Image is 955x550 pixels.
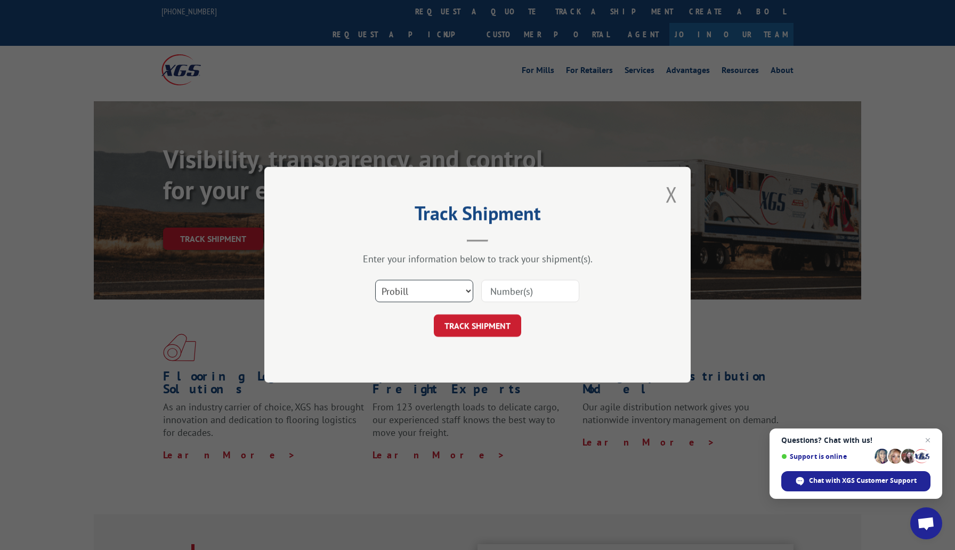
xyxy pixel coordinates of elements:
[666,180,677,208] button: Close modal
[481,280,579,303] input: Number(s)
[921,434,934,447] span: Close chat
[318,206,637,226] h2: Track Shipment
[434,315,521,337] button: TRACK SHIPMENT
[781,471,930,491] div: Chat with XGS Customer Support
[910,507,942,539] div: Open chat
[809,476,917,486] span: Chat with XGS Customer Support
[318,253,637,265] div: Enter your information below to track your shipment(s).
[781,436,930,444] span: Questions? Chat with us!
[781,452,871,460] span: Support is online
